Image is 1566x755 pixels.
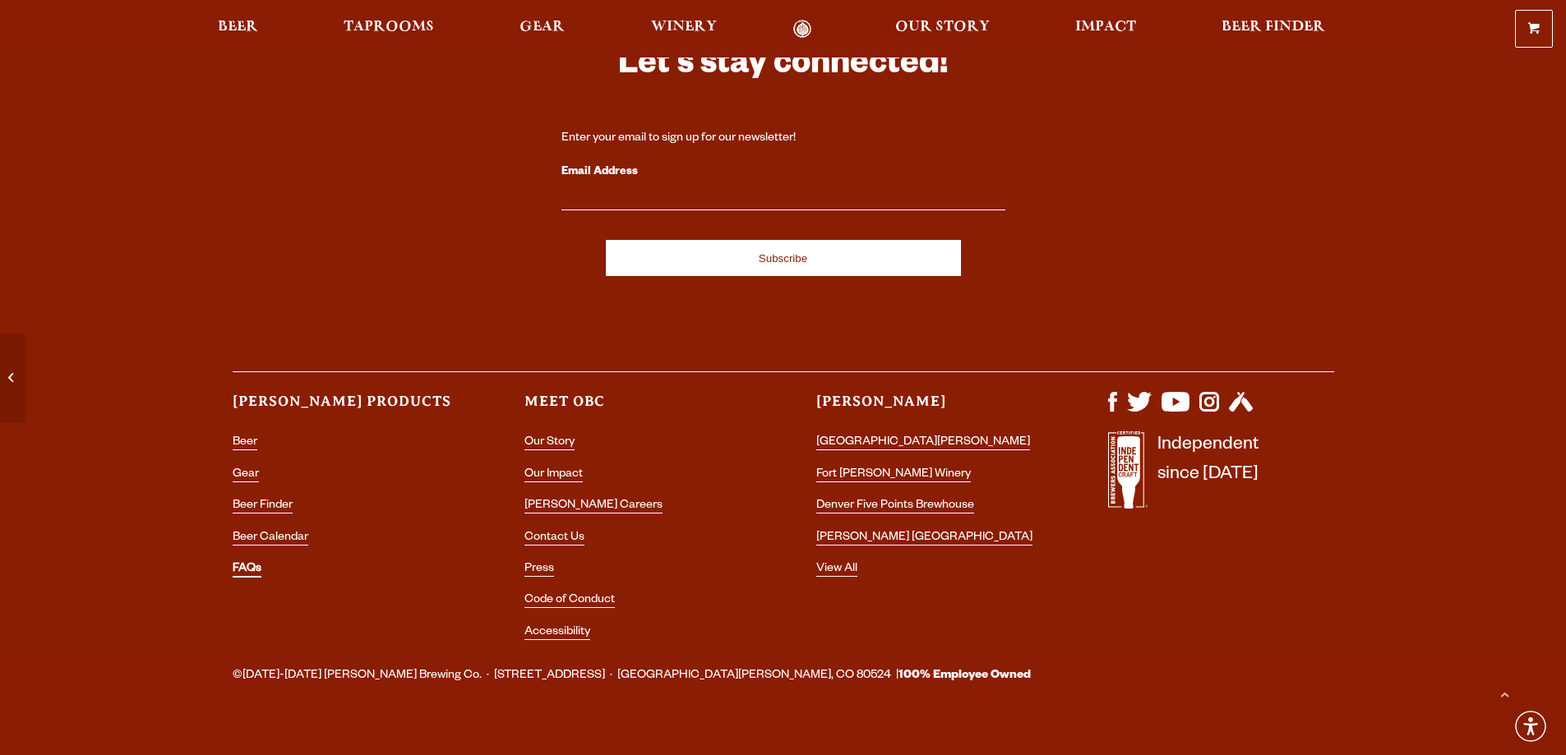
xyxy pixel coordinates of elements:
[524,436,575,450] a: Our Story
[772,20,834,39] a: Odell Home
[524,532,584,546] a: Contact Us
[218,21,258,34] span: Beer
[233,468,259,482] a: Gear
[561,162,1005,183] label: Email Address
[606,240,961,276] input: Subscribe
[816,468,971,482] a: Fort [PERSON_NAME] Winery
[1157,431,1259,518] p: Independent since [DATE]
[333,20,445,39] a: Taprooms
[233,563,261,578] a: FAQs
[344,21,434,34] span: Taprooms
[898,670,1031,683] strong: 100% Employee Owned
[651,21,717,34] span: Winery
[561,131,1005,147] div: Enter your email to sign up for our newsletter!
[1075,21,1136,34] span: Impact
[1127,403,1152,417] a: Visit us on X (formerly Twitter)
[1108,403,1117,417] a: Visit us on Facebook
[816,499,974,513] a: Denver Five Points Brewhouse
[1211,20,1336,39] a: Beer Finder
[524,626,590,640] a: Accessibility
[816,436,1030,450] a: [GEOGRAPHIC_DATA][PERSON_NAME]
[207,20,269,39] a: Beer
[816,532,1032,546] a: [PERSON_NAME] [GEOGRAPHIC_DATA]
[233,499,293,513] a: Beer Finder
[509,20,575,39] a: Gear
[1484,673,1525,714] a: Scroll to top
[524,499,663,513] a: [PERSON_NAME] Careers
[1222,21,1325,34] span: Beer Finder
[640,20,728,39] a: Winery
[524,563,554,577] a: Press
[816,563,857,577] a: View All
[233,665,1031,687] span: ©[DATE]-[DATE] [PERSON_NAME] Brewing Co. · [STREET_ADDRESS] · [GEOGRAPHIC_DATA][PERSON_NAME], CO ...
[520,21,565,34] span: Gear
[233,392,459,426] h3: [PERSON_NAME] Products
[1199,403,1219,417] a: Visit us on Instagram
[1229,403,1253,417] a: Visit us on Untappd
[524,594,615,608] a: Code of Conduct
[233,436,257,450] a: Beer
[1065,20,1147,39] a: Impact
[561,43,1005,91] h3: Let's stay connected!
[524,392,751,426] h3: Meet OBC
[816,392,1042,426] h3: [PERSON_NAME]
[1513,708,1549,744] div: Accessibility Menu
[895,21,990,34] span: Our Story
[1162,403,1190,417] a: Visit us on YouTube
[524,468,583,482] a: Our Impact
[885,20,1000,39] a: Our Story
[233,532,308,546] a: Beer Calendar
